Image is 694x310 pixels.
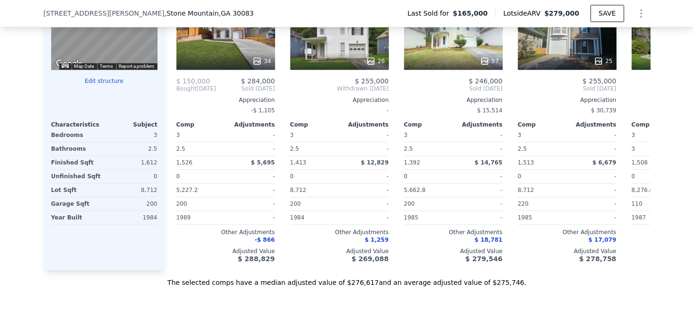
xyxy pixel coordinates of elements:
[51,1,157,70] div: Street View
[51,183,102,197] div: Lot Sqft
[518,96,617,104] div: Appreciation
[106,197,157,210] div: 200
[404,211,452,224] div: 1985
[407,9,453,18] span: Last Sold for
[518,85,617,92] span: Sold [DATE]
[518,173,522,180] span: 0
[342,170,389,183] div: -
[518,159,534,166] span: 1,513
[518,142,565,155] div: 2.5
[453,121,503,128] div: Adjustments
[176,121,226,128] div: Comp
[342,197,389,210] div: -
[176,85,197,92] span: Bought
[226,121,275,128] div: Adjustments
[455,142,503,155] div: -
[455,170,503,183] div: -
[583,77,616,85] span: $ 255,000
[290,228,389,236] div: Other Adjustments
[455,197,503,210] div: -
[176,211,224,224] div: 1989
[176,85,216,92] div: [DATE]
[352,255,389,263] span: $ 269,088
[51,128,102,142] div: Bedrooms
[119,64,155,69] a: Report a problem
[176,201,187,207] span: 200
[569,170,617,183] div: -
[106,156,157,169] div: 1,612
[518,247,617,255] div: Adjusted Value
[51,170,102,183] div: Unfinished Sqft
[404,187,426,193] span: 5,662.8
[404,173,408,180] span: 0
[106,211,157,224] div: 1984
[176,247,275,255] div: Adjusted Value
[74,63,94,70] button: Map Data
[569,128,617,142] div: -
[176,142,224,155] div: 2.5
[355,77,389,85] span: $ 255,000
[480,56,499,66] div: 57
[51,142,102,155] div: Bathrooms
[579,255,616,263] span: $ 278,758
[632,4,651,23] button: Show Options
[518,211,565,224] div: 1985
[591,5,624,22] button: SAVE
[404,121,453,128] div: Comp
[54,57,85,70] img: Google
[632,159,648,166] span: 1,508
[465,255,502,263] span: $ 279,546
[176,132,180,138] span: 3
[51,197,102,210] div: Garage Sqft
[228,170,275,183] div: -
[569,183,617,197] div: -
[365,237,389,243] span: $ 1,259
[228,211,275,224] div: -
[51,211,102,224] div: Year Built
[251,159,275,166] span: $ 5,695
[165,9,254,18] span: , Stone Mountain
[455,211,503,224] div: -
[518,121,567,128] div: Comp
[569,197,617,210] div: -
[366,56,385,66] div: 26
[290,121,340,128] div: Comp
[404,96,503,104] div: Appreciation
[632,142,679,155] div: 3
[290,247,389,255] div: Adjusted Value
[592,159,616,166] span: $ 6,679
[518,201,529,207] span: 220
[455,128,503,142] div: -
[104,121,157,128] div: Subject
[290,187,306,193] span: 8,712
[518,187,534,193] span: 8,712
[632,121,681,128] div: Comp
[290,104,389,117] div: -
[342,128,389,142] div: -
[404,142,452,155] div: 2.5
[632,187,654,193] span: 8,276.4
[290,159,306,166] span: 1,413
[404,132,408,138] span: 3
[404,159,420,166] span: 1,392
[51,77,157,85] button: Edit structure
[252,56,271,66] div: 34
[51,156,102,169] div: Finished Sqft
[342,142,389,155] div: -
[518,132,522,138] span: 3
[567,121,617,128] div: Adjustments
[176,77,210,85] span: $ 150,000
[255,237,275,243] span: -$ 866
[106,170,157,183] div: 0
[62,64,68,68] button: Keyboard shortcuts
[632,173,636,180] span: 0
[455,183,503,197] div: -
[589,237,617,243] span: $ 17,079
[569,142,617,155] div: -
[469,77,502,85] span: $ 246,000
[404,247,503,255] div: Adjusted Value
[238,255,275,263] span: $ 288,829
[342,211,389,224] div: -
[51,1,157,70] div: Map
[340,121,389,128] div: Adjustments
